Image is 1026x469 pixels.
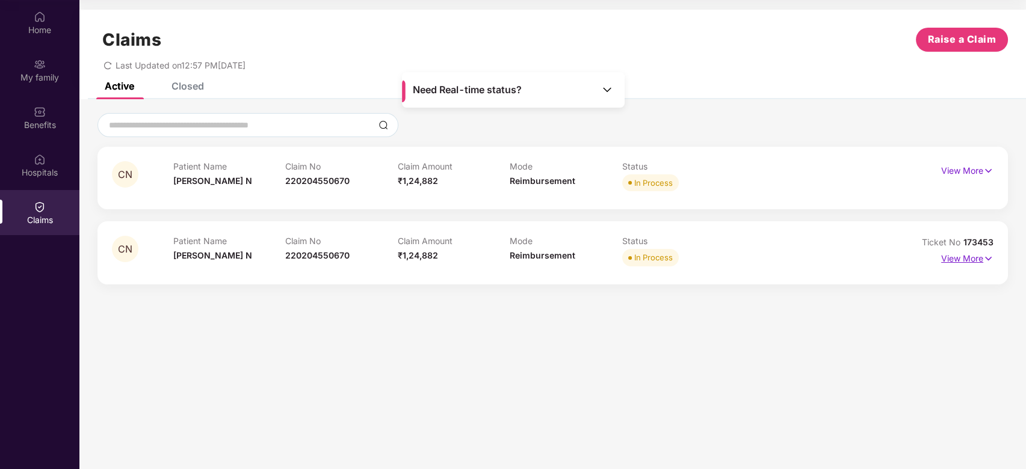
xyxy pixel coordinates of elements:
[379,120,388,130] img: svg+xml;base64,PHN2ZyBpZD0iU2VhcmNoLTMyeDMyIiB4bWxucz0iaHR0cDovL3d3dy53My5vcmcvMjAwMC9zdmciIHdpZH...
[118,170,132,180] span: CN
[510,236,622,246] p: Mode
[634,177,673,189] div: In Process
[963,237,994,247] span: 173453
[285,236,398,246] p: Claim No
[941,249,994,265] p: View More
[983,164,994,177] img: svg+xml;base64,PHN2ZyB4bWxucz0iaHR0cDovL3d3dy53My5vcmcvMjAwMC9zdmciIHdpZHRoPSIxNyIgaGVpZ2h0PSIxNy...
[398,176,438,186] span: ₹1,24,882
[285,161,398,171] p: Claim No
[601,84,613,96] img: Toggle Icon
[622,161,735,171] p: Status
[34,58,46,70] img: svg+xml;base64,PHN2ZyB3aWR0aD0iMjAiIGhlaWdodD0iMjAiIHZpZXdCb3g9IjAgMCAyMCAyMCIgZmlsbD0ibm9uZSIgeG...
[34,201,46,213] img: svg+xml;base64,PHN2ZyBpZD0iQ2xhaW0iIHhtbG5zPSJodHRwOi8vd3d3LnczLm9yZy8yMDAwL3N2ZyIgd2lkdGg9IjIwIi...
[118,244,132,254] span: CN
[922,237,963,247] span: Ticket No
[413,84,522,96] span: Need Real-time status?
[34,153,46,165] img: svg+xml;base64,PHN2ZyBpZD0iSG9zcGl0YWxzIiB4bWxucz0iaHR0cDovL3d3dy53My5vcmcvMjAwMC9zdmciIHdpZHRoPS...
[398,161,510,171] p: Claim Amount
[941,161,994,177] p: View More
[285,250,350,260] span: 220204550670
[510,161,622,171] p: Mode
[173,161,286,171] p: Patient Name
[398,250,438,260] span: ₹1,24,882
[398,236,510,246] p: Claim Amount
[983,252,994,265] img: svg+xml;base64,PHN2ZyB4bWxucz0iaHR0cDovL3d3dy53My5vcmcvMjAwMC9zdmciIHdpZHRoPSIxNyIgaGVpZ2h0PSIxNy...
[173,250,252,260] span: [PERSON_NAME] N
[105,80,134,92] div: Active
[172,80,204,92] div: Closed
[173,176,252,186] span: [PERSON_NAME] N
[285,176,350,186] span: 220204550670
[34,106,46,118] img: svg+xml;base64,PHN2ZyBpZD0iQmVuZWZpdHMiIHhtbG5zPSJodHRwOi8vd3d3LnczLm9yZy8yMDAwL3N2ZyIgd2lkdGg9Ij...
[928,32,997,47] span: Raise a Claim
[102,29,161,50] h1: Claims
[916,28,1008,52] button: Raise a Claim
[510,176,575,186] span: Reimbursement
[510,250,575,260] span: Reimbursement
[116,60,246,70] span: Last Updated on 12:57 PM[DATE]
[622,236,735,246] p: Status
[104,60,112,70] span: redo
[173,236,286,246] p: Patient Name
[34,11,46,23] img: svg+xml;base64,PHN2ZyBpZD0iSG9tZSIgeG1sbnM9Imh0dHA6Ly93d3cudzMub3JnLzIwMDAvc3ZnIiB3aWR0aD0iMjAiIG...
[634,251,673,263] div: In Process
